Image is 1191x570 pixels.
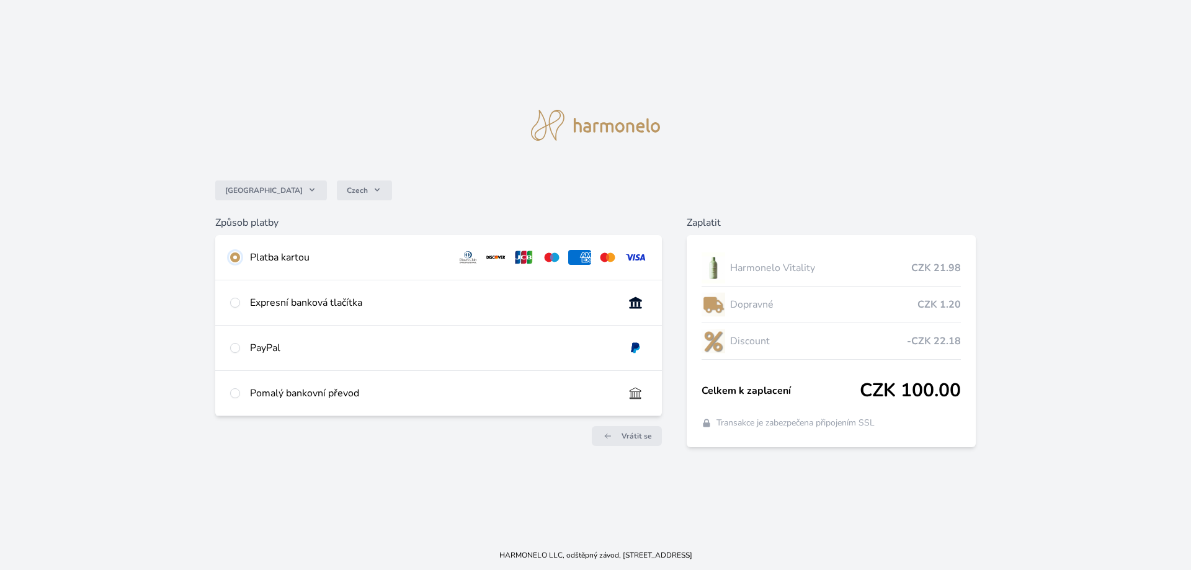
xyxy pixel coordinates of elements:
[540,250,563,265] img: maestro.svg
[215,215,662,230] h6: Způsob platby
[911,261,961,275] span: CZK 21.98
[702,289,725,320] img: delivery-lo.png
[860,380,961,402] span: CZK 100.00
[624,250,647,265] img: visa.svg
[225,185,303,195] span: [GEOGRAPHIC_DATA]
[624,295,647,310] img: onlineBanking_CZ.svg
[337,180,392,200] button: Czech
[250,341,614,355] div: PayPal
[250,295,614,310] div: Expresní banková tlačítka
[250,386,614,401] div: Pomalý bankovní převod
[730,334,908,349] span: Discount
[702,383,860,398] span: Celkem k zaplacení
[622,431,652,441] span: Vrátit se
[702,252,725,283] img: CLEAN_VITALITY_se_stinem_x-lo.jpg
[624,386,647,401] img: bankTransfer_IBAN.svg
[907,334,961,349] span: -CZK 22.18
[624,341,647,355] img: paypal.svg
[592,426,662,446] a: Vrátit se
[702,326,725,357] img: discount-lo.png
[917,297,961,312] span: CZK 1.20
[347,185,368,195] span: Czech
[457,250,480,265] img: diners.svg
[531,110,660,141] img: logo.svg
[596,250,619,265] img: mc.svg
[687,215,976,230] h6: Zaplatit
[512,250,535,265] img: jcb.svg
[730,261,912,275] span: Harmonelo Vitality
[484,250,507,265] img: discover.svg
[250,250,447,265] div: Platba kartou
[568,250,591,265] img: amex.svg
[215,180,327,200] button: [GEOGRAPHIC_DATA]
[716,417,875,429] span: Transakce je zabezpečena připojením SSL
[730,297,918,312] span: Dopravné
